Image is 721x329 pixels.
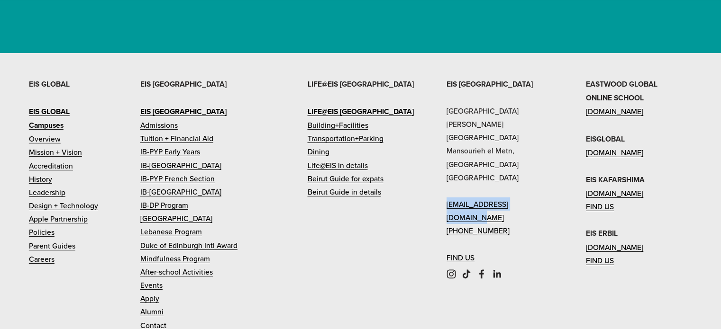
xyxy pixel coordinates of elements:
[29,118,64,132] a: Campuses
[307,132,383,145] a: Transportation+Parking
[447,79,533,89] strong: EIS [GEOGRAPHIC_DATA]
[447,197,553,224] a: [EMAIL_ADDRESS][DOMAIN_NAME]
[586,187,643,200] a: [DOMAIN_NAME]
[29,159,73,172] a: Accreditation
[29,120,64,131] strong: Campuses
[29,132,61,145] a: Overview
[140,132,213,145] a: Tuition + Financial Aid
[586,79,657,103] strong: EASTWOOD GLOBAL ONLINE SCHOOL
[307,145,329,158] a: Dining
[140,145,200,158] a: IB-PYP Early Years
[29,239,75,252] a: Parent Guides
[477,269,486,279] a: Facebook
[462,269,471,279] a: TikTok
[29,199,98,212] a: Design + Technology
[307,106,413,117] strong: LIFE@EIS [GEOGRAPHIC_DATA]
[29,105,70,118] a: EIS GLOBAL
[140,278,163,292] a: Events
[140,265,213,278] a: After-school Activities
[140,172,215,185] a: IB-PYP French Section
[140,225,202,238] a: Lebanese Program
[29,145,82,159] a: Mission + Vision
[140,212,212,225] a: [GEOGRAPHIC_DATA]
[140,198,188,212] a: IB-DP Program
[586,146,643,159] a: [DOMAIN_NAME]
[140,239,237,252] a: Duke of Edinburgh Intl Award
[307,118,368,132] a: Building+Facilities
[586,200,614,213] a: FIND US
[140,185,221,198] a: IB-[GEOGRAPHIC_DATA]
[140,105,227,118] a: EIS [GEOGRAPHIC_DATA]
[447,224,510,237] a: [PHONE_NUMBER]
[29,186,65,199] a: Leadership
[140,252,210,265] a: Mindfulness Program
[140,79,227,89] strong: EIS [GEOGRAPHIC_DATA]
[29,252,55,266] a: Careers
[29,225,55,239] a: Policies
[447,251,475,264] a: FIND US
[307,105,413,118] a: LIFE@EIS [GEOGRAPHIC_DATA]
[29,212,88,225] a: Apple Partnership
[140,106,227,117] strong: EIS [GEOGRAPHIC_DATA]
[29,172,52,186] a: History
[29,79,70,89] strong: EIS GLOBAL
[140,305,164,318] a: Alumni
[586,174,645,185] strong: EIS KAFARSHIMA
[447,77,553,264] p: [GEOGRAPHIC_DATA] [PERSON_NAME][GEOGRAPHIC_DATA] Mansourieh el Metn, [GEOGRAPHIC_DATA] [GEOGRAPHI...
[307,172,383,185] a: Beirut Guide for expats
[586,105,643,118] a: [DOMAIN_NAME]
[586,254,614,267] a: FIND US
[29,106,70,117] strong: EIS GLOBAL
[307,159,367,172] a: Life@EIS in details
[307,185,381,198] a: Beirut Guide in details
[586,228,618,239] strong: EIS ERBIL
[447,269,456,279] a: Instagram
[586,240,643,254] a: [DOMAIN_NAME]
[140,159,221,172] a: IB-[GEOGRAPHIC_DATA]
[586,133,625,144] strong: EISGLOBAL
[492,269,502,279] a: LinkedIn
[307,79,413,89] strong: LIFE@EIS [GEOGRAPHIC_DATA]
[140,292,159,305] a: Apply
[140,118,178,132] a: Admissions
